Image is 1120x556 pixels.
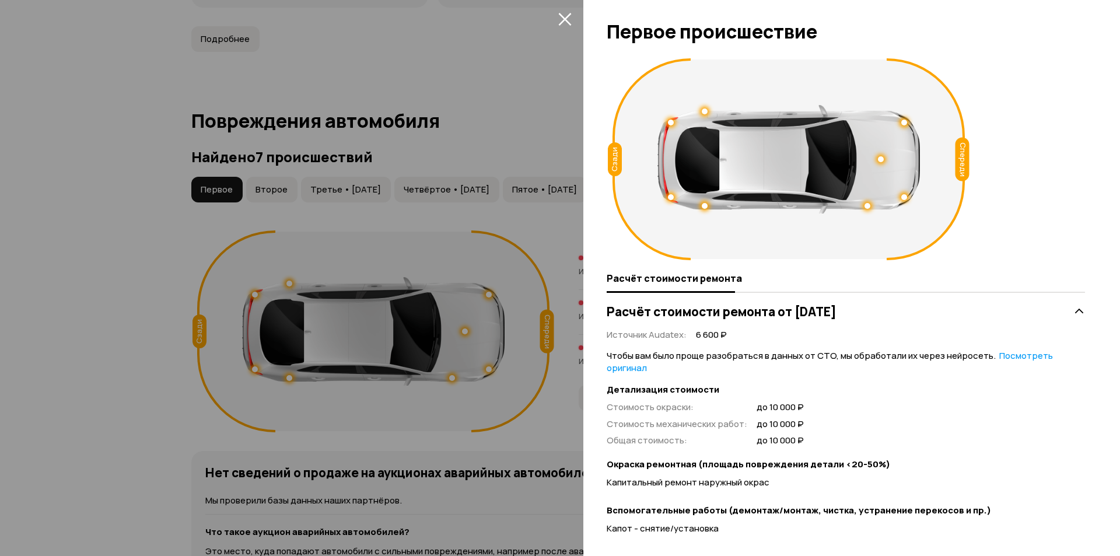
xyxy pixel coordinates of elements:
span: Общая стоимость : [607,434,687,446]
span: Чтобы вам было проще разобраться в данных от СТО, мы обработали их через нейросеть. [607,349,1053,374]
span: до 10 000 ₽ [757,401,804,414]
span: до 10 000 ₽ [757,418,804,431]
button: закрыть [555,9,574,28]
strong: Вспомогательные работы (демонтаж/монтаж, чистка, устранение перекосов и пр.) [607,505,1085,517]
h3: Расчёт стоимости ремонта от [DATE] [607,304,836,319]
div: Сзади [608,142,622,176]
strong: Детализация стоимости [607,384,1085,396]
strong: Окраска ремонтная (площадь повреждения детали <20-50%) [607,459,1085,471]
a: Посмотреть оригинал [607,349,1053,374]
span: Стоимость окраски : [607,401,694,413]
span: 6 600 ₽ [696,329,727,341]
span: Капот - снятие/установка [607,522,719,534]
div: Спереди [956,138,970,181]
span: Расчёт стоимости ремонта [607,272,742,284]
span: до 10 000 ₽ [757,435,804,447]
span: Капитальный ремонт наружный окрас [607,476,769,488]
span: Источник Audatex : [607,328,687,341]
span: Стоимость механических работ : [607,418,747,430]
